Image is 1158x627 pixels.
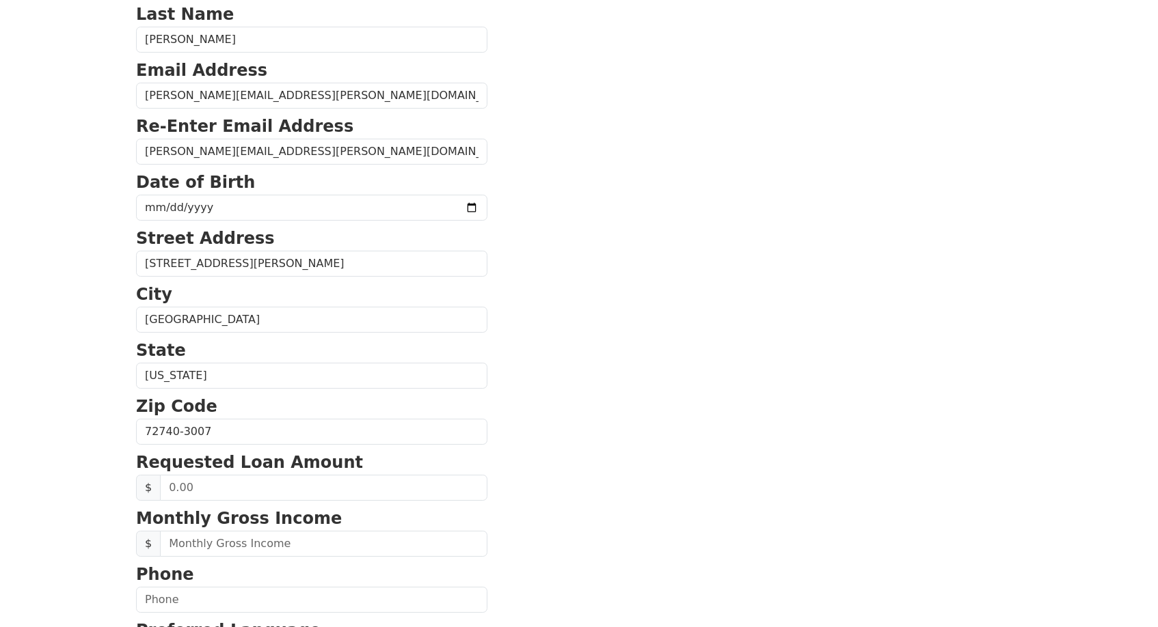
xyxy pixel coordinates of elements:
[136,27,487,53] input: Last Name
[136,61,267,80] strong: Email Address
[136,117,353,136] strong: Re-Enter Email Address
[136,341,186,360] strong: State
[136,565,194,584] strong: Phone
[136,251,487,277] input: Street Address
[136,453,363,472] strong: Requested Loan Amount
[136,307,487,333] input: City
[160,475,487,501] input: 0.00
[136,229,275,248] strong: Street Address
[136,587,487,613] input: Phone
[136,419,487,445] input: Zip Code
[160,531,487,557] input: Monthly Gross Income
[136,531,161,557] span: $
[136,285,172,304] strong: City
[136,139,487,165] input: Re-Enter Email Address
[136,173,255,192] strong: Date of Birth
[136,5,234,24] strong: Last Name
[136,83,487,109] input: Email Address
[136,397,217,416] strong: Zip Code
[136,506,487,531] p: Monthly Gross Income
[136,475,161,501] span: $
